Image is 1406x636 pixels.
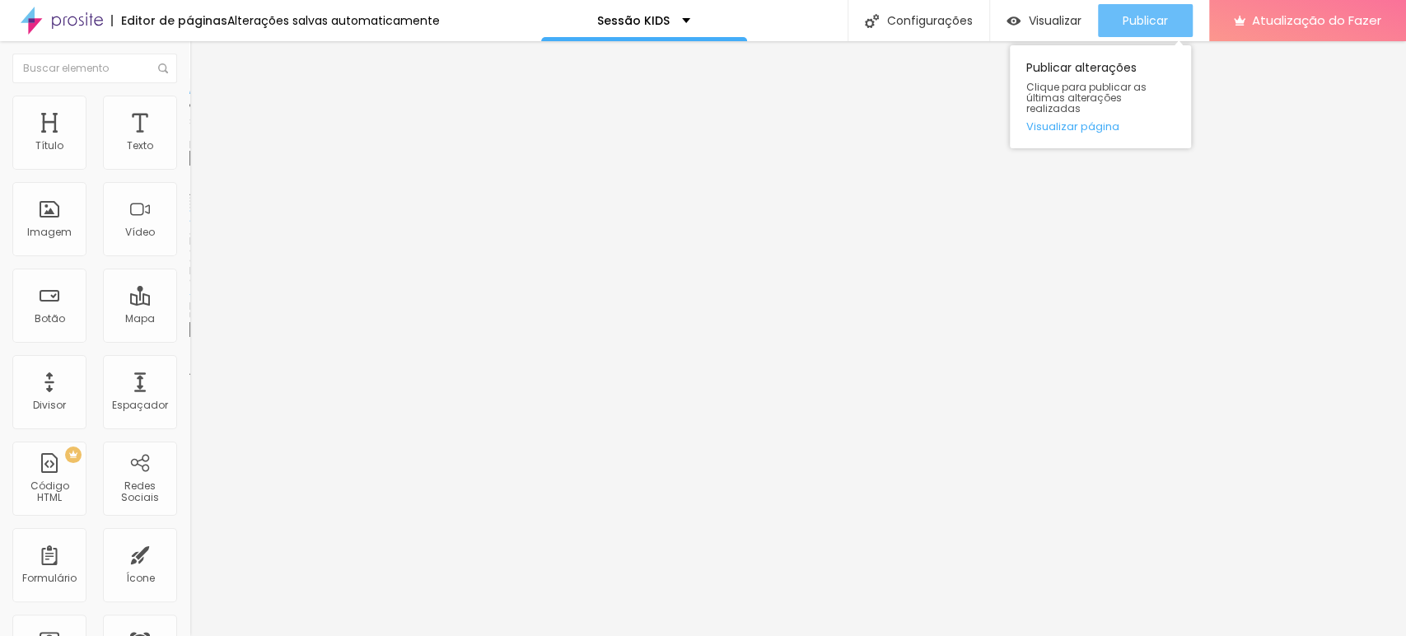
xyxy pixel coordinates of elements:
[1007,14,1021,28] img: view-1.svg
[127,138,153,152] font: Texto
[865,14,879,28] img: Ícone
[1252,12,1381,29] font: Atualização do Fazer
[112,398,168,412] font: Espaçador
[33,398,66,412] font: Divisor
[189,41,1406,636] iframe: Editor
[990,4,1098,37] button: Visualizar
[1123,12,1168,29] font: Publicar
[227,12,440,29] font: Alterações salvas automaticamente
[35,311,65,325] font: Botão
[1098,4,1193,37] button: Publicar
[125,311,155,325] font: Mapa
[125,225,155,239] font: Vídeo
[12,54,177,83] input: Buscar elemento
[22,571,77,585] font: Formulário
[158,63,168,73] img: Ícone
[30,479,69,504] font: Código HTML
[126,571,155,585] font: Ícone
[35,138,63,152] font: Título
[1026,119,1119,134] font: Visualizar página
[597,12,670,29] font: Sessão KIDS
[27,225,72,239] font: Imagem
[1026,80,1147,115] font: Clique para publicar as últimas alterações realizadas
[121,12,227,29] font: Editor de páginas
[1026,121,1175,132] a: Visualizar página
[1026,59,1137,76] font: Publicar alterações
[1029,12,1081,29] font: Visualizar
[121,479,159,504] font: Redes Sociais
[887,12,973,29] font: Configurações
